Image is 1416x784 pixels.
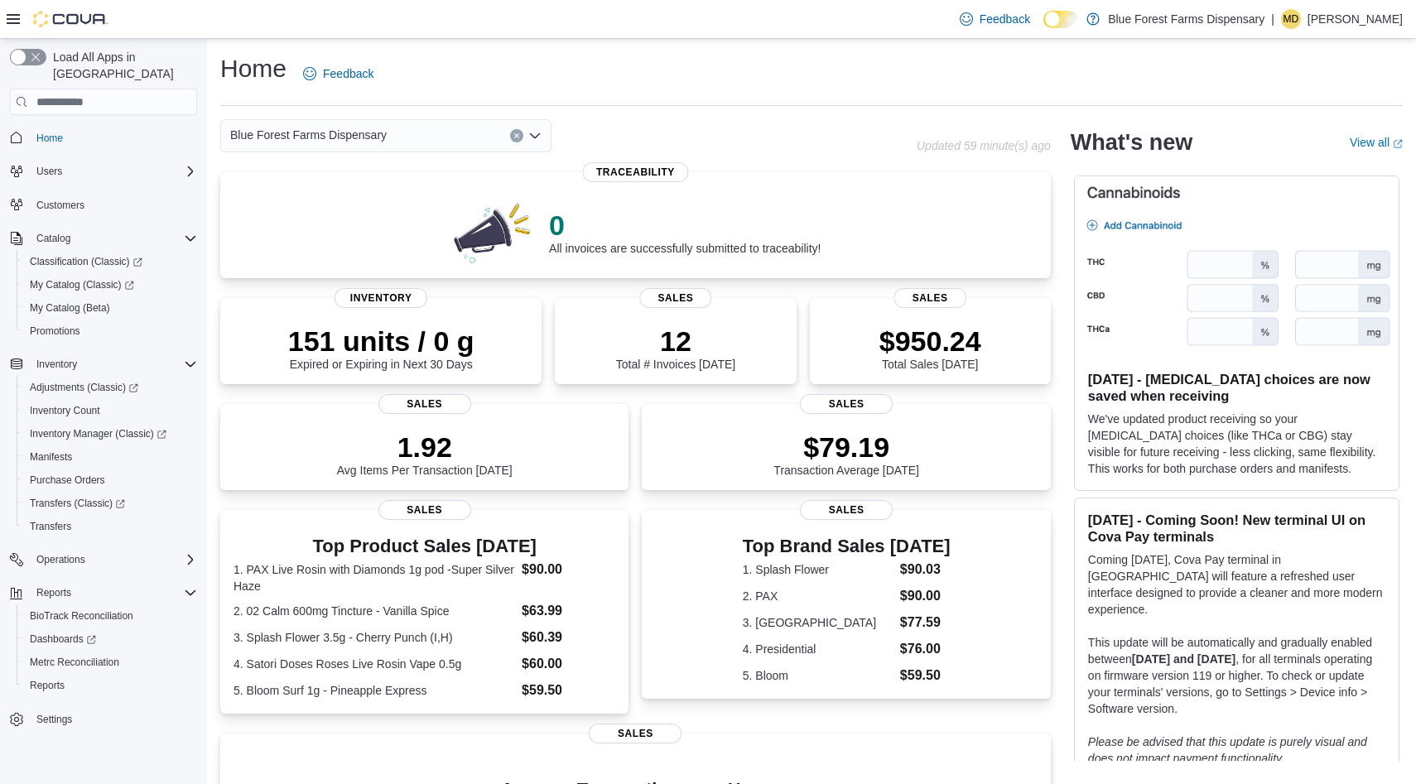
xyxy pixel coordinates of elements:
[378,394,471,414] span: Sales
[1088,634,1385,717] p: This update will be automatically and gradually enabled between , for all terminals operating on ...
[980,11,1030,27] span: Feedback
[30,679,65,692] span: Reports
[30,550,197,570] span: Operations
[30,354,197,374] span: Inventory
[23,676,197,695] span: Reports
[450,199,536,265] img: 0
[1043,28,1044,29] span: Dark Mode
[800,500,893,520] span: Sales
[1088,735,1367,765] em: Please be advised that this update is purely visual and does not impact payment functionality.
[234,682,515,699] dt: 5. Bloom Surf 1g - Pineapple Express
[30,228,197,248] span: Catalog
[17,628,204,651] a: Dashboards
[30,450,72,464] span: Manifests
[17,399,204,422] button: Inventory Count
[36,132,63,145] span: Home
[743,536,951,556] h3: Top Brand Sales [DATE]
[30,127,197,147] span: Home
[23,652,126,672] a: Metrc Reconciliation
[30,583,197,603] span: Reports
[234,536,615,556] h3: Top Product Sales [DATE]
[773,430,919,477] div: Transaction Average [DATE]
[30,709,79,729] a: Settings
[1088,512,1385,545] h3: [DATE] - Coming Soon! New terminal UI on Cova Pay terminals
[522,654,615,674] dd: $60.00
[23,493,197,513] span: Transfers (Classic)
[23,447,197,467] span: Manifests
[1284,9,1299,29] span: MD
[234,603,515,619] dt: 2. 02 Calm 600mg Tincture - Vanilla Spice
[743,641,893,657] dt: 4. Presidential
[522,560,615,580] dd: $90.00
[1271,9,1274,29] p: |
[234,561,515,594] dt: 1. PAX Live Rosin with Diamonds 1g pod -Super Silver Haze
[900,613,951,632] dd: $77.59
[23,321,87,341] a: Promotions
[33,11,108,27] img: Cova
[1132,652,1235,666] strong: [DATE] and [DATE]
[894,288,966,308] span: Sales
[510,129,523,142] button: Clear input
[36,586,71,599] span: Reports
[528,129,542,142] button: Open list of options
[522,601,615,621] dd: $63.99
[17,445,204,469] button: Manifests
[23,470,112,490] a: Purchase Orders
[953,2,1037,36] a: Feedback
[616,325,735,358] p: 12
[3,160,204,183] button: Users
[36,165,62,178] span: Users
[3,707,204,731] button: Settings
[549,209,821,255] div: All invoices are successfully submitted to traceability!
[1350,136,1403,149] a: View allExternal link
[323,65,373,82] span: Feedback
[17,296,204,320] button: My Catalog (Beta)
[30,550,92,570] button: Operations
[234,656,515,672] dt: 4. Satori Doses Roses Live Rosin Vape 0.5g
[30,404,100,417] span: Inventory Count
[879,325,981,371] div: Total Sales [DATE]
[30,632,96,646] span: Dashboards
[220,52,287,85] h1: Home
[30,325,80,338] span: Promotions
[1043,11,1078,28] input: Dark Mode
[23,378,145,397] a: Adjustments (Classic)
[23,676,71,695] a: Reports
[1281,9,1301,29] div: Melise Douglas
[773,430,919,464] p: $79.19
[23,629,103,649] a: Dashboards
[1088,371,1385,404] h3: [DATE] - [MEDICAL_DATA] choices are now saved when receiving
[1088,411,1385,477] p: We've updated product receiving so your [MEDICAL_DATA] choices (like THCa or CBG) stay visible fo...
[900,666,951,685] dd: $59.50
[30,497,125,510] span: Transfers (Classic)
[23,298,197,318] span: My Catalog (Beta)
[30,427,166,440] span: Inventory Manager (Classic)
[549,209,821,242] p: 0
[3,581,204,604] button: Reports
[30,381,138,394] span: Adjustments (Classic)
[234,629,515,646] dt: 3. Splash Flower 3.5g - Cherry Punch (I,H)
[36,553,85,566] span: Operations
[30,583,78,603] button: Reports
[36,199,84,212] span: Customers
[30,301,110,315] span: My Catalog (Beta)
[23,470,197,490] span: Purchase Orders
[23,298,117,318] a: My Catalog (Beta)
[36,232,70,245] span: Catalog
[1308,9,1403,29] p: [PERSON_NAME]
[288,325,474,358] p: 151 units / 0 g
[17,376,204,399] a: Adjustments (Classic)
[23,252,149,272] a: Classification (Classic)
[230,125,387,145] span: Blue Forest Farms Dispensary
[522,681,615,700] dd: $59.50
[23,606,197,626] span: BioTrack Reconciliation
[30,128,70,148] a: Home
[639,288,711,308] span: Sales
[900,639,951,659] dd: $76.00
[17,492,204,515] a: Transfers (Classic)
[589,724,682,743] span: Sales
[23,517,78,536] a: Transfers
[23,275,141,295] a: My Catalog (Classic)
[743,667,893,684] dt: 5. Bloom
[23,493,132,513] a: Transfers (Classic)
